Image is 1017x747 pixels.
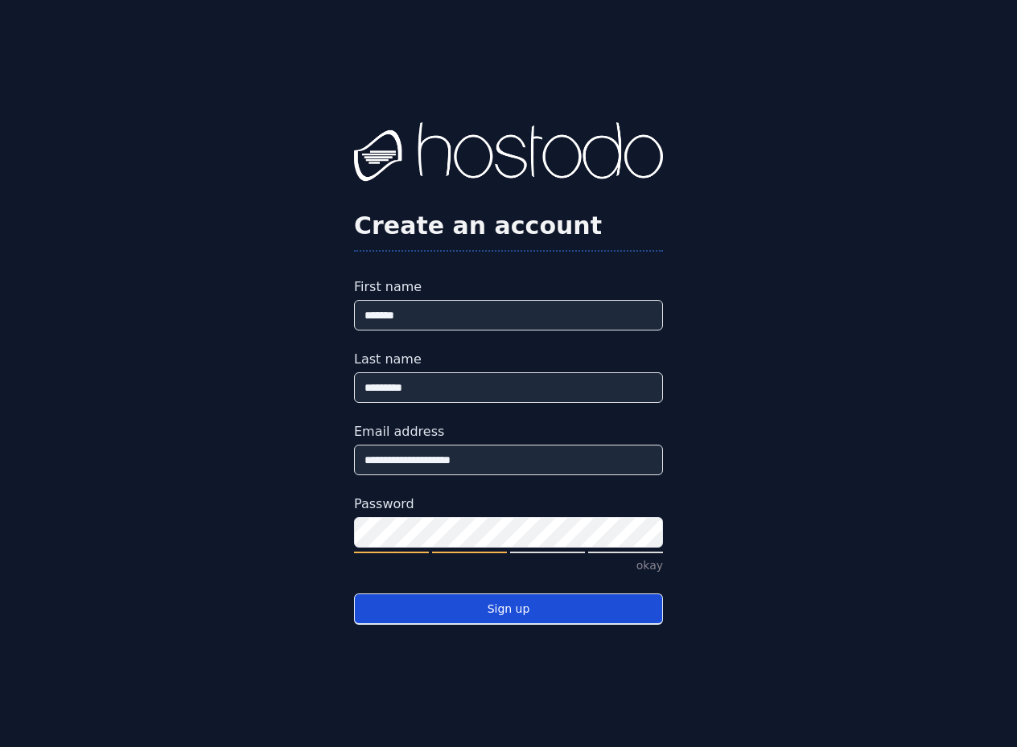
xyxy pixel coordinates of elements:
label: Last name [354,350,663,369]
p: okay [354,557,663,574]
img: Hostodo [354,122,663,187]
label: Email address [354,422,663,441]
button: Sign up [354,593,663,625]
h2: Create an account [354,211,663,240]
label: Password [354,495,663,514]
label: First name [354,277,663,297]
